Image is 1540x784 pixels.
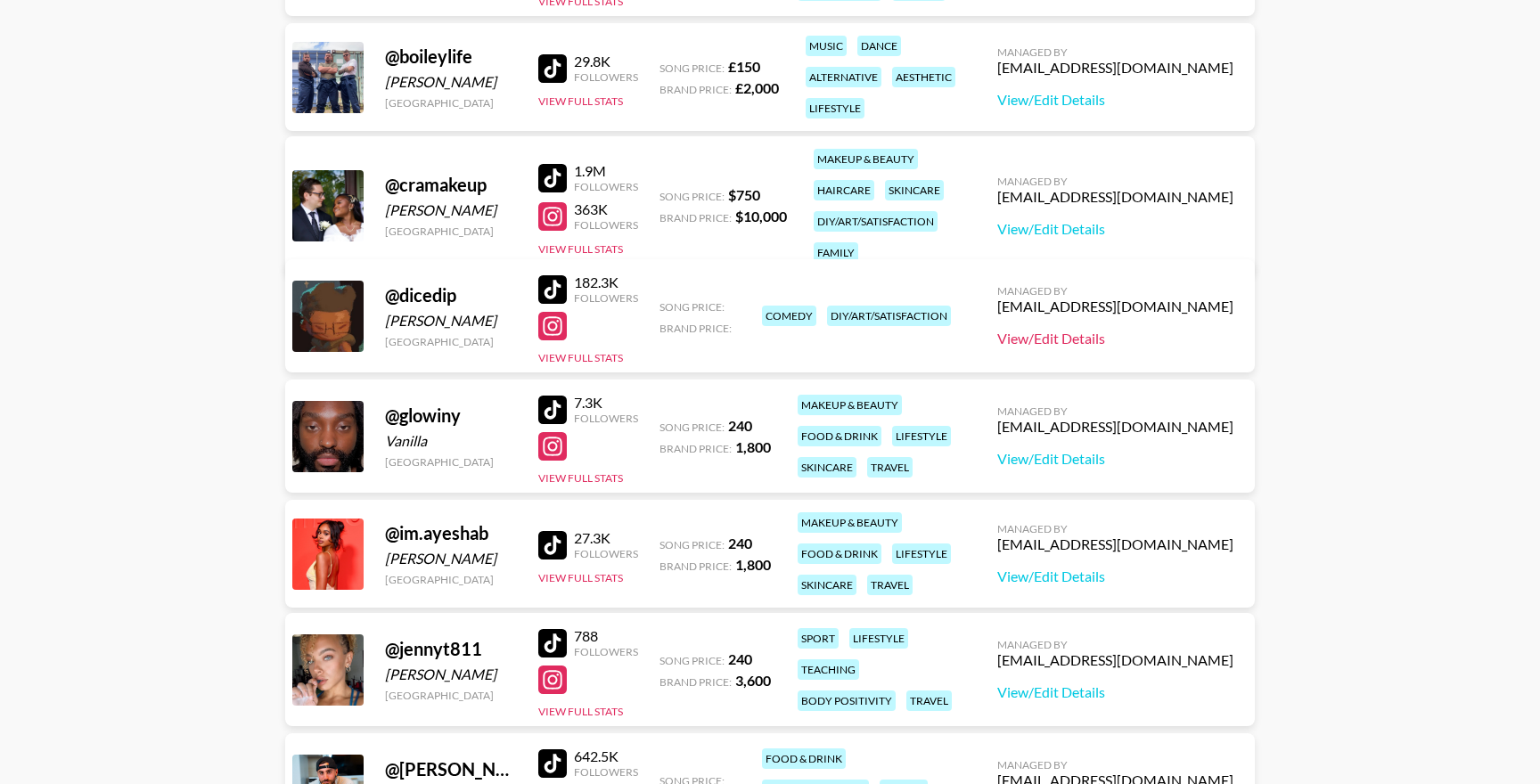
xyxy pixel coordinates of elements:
div: [GEOGRAPHIC_DATA] [385,335,517,348]
strong: $ 750 [728,186,760,203]
span: Song Price: [659,190,725,203]
span: Brand Price: [659,211,732,225]
div: Followers [574,765,638,779]
div: @ cramakeup [385,174,517,196]
div: 642.5K [574,747,638,765]
span: Brand Price: [659,675,732,689]
div: lifestyle [849,628,908,649]
div: @ im.ayeshab [385,522,517,544]
div: @ [PERSON_NAME] [385,758,517,780]
div: aesthetic [892,67,955,87]
div: 182.3K [574,274,638,291]
div: Managed By [997,175,1233,188]
div: @ boileylife [385,45,517,68]
span: Song Price: [659,300,725,314]
div: [GEOGRAPHIC_DATA] [385,689,517,702]
div: food & drink [798,426,881,446]
div: 788 [574,627,638,645]
div: makeup & beauty [798,395,902,415]
button: View Full Stats [538,94,623,108]
button: View Full Stats [538,705,623,718]
div: 29.8K [574,53,638,70]
button: View Full Stats [538,351,623,364]
div: makeup & beauty [814,149,918,169]
div: diy/art/satisfaction [827,306,951,326]
div: Followers [574,70,638,84]
a: View/Edit Details [997,683,1233,701]
div: sport [798,628,839,649]
button: View Full Stats [538,471,623,485]
div: lifestyle [892,426,951,446]
a: View/Edit Details [997,220,1233,238]
div: [EMAIL_ADDRESS][DOMAIN_NAME] [997,59,1233,77]
div: [EMAIL_ADDRESS][DOMAIN_NAME] [997,418,1233,436]
span: Brand Price: [659,322,732,335]
div: comedy [762,306,816,326]
span: Song Price: [659,654,725,667]
div: teaching [798,659,859,680]
button: View Full Stats [538,571,623,584]
div: Managed By [997,404,1233,418]
div: music [806,36,847,56]
div: @ glowiny [385,404,517,427]
div: [PERSON_NAME] [385,73,517,91]
span: Song Price: [659,421,725,434]
a: View/Edit Details [997,330,1233,347]
span: Song Price: [659,61,725,75]
a: View/Edit Details [997,450,1233,468]
div: lifestyle [892,543,951,564]
div: Followers [574,547,638,560]
div: Followers [574,291,638,305]
div: 27.3K [574,529,638,547]
div: diy/art/satisfaction [814,211,938,232]
div: 363K [574,200,638,218]
div: Managed By [997,638,1233,651]
div: Managed By [997,284,1233,298]
div: travel [867,575,913,595]
div: 7.3K [574,394,638,412]
div: Managed By [997,45,1233,59]
div: 1.9M [574,162,638,180]
strong: 240 [728,650,752,667]
div: body positivity [798,690,896,711]
strong: £ 2,000 [735,79,779,96]
strong: 1,800 [735,438,771,455]
div: dance [857,36,901,56]
div: skincare [885,180,944,200]
strong: 240 [728,417,752,434]
div: @ jennyt811 [385,638,517,660]
span: Brand Price: [659,442,732,455]
button: View Full Stats [538,242,623,256]
div: [EMAIL_ADDRESS][DOMAIN_NAME] [997,651,1233,669]
div: makeup & beauty [798,512,902,533]
div: Followers [574,645,638,658]
div: [GEOGRAPHIC_DATA] [385,225,517,238]
div: [EMAIL_ADDRESS][DOMAIN_NAME] [997,298,1233,315]
div: [EMAIL_ADDRESS][DOMAIN_NAME] [997,188,1233,206]
strong: £ 150 [728,58,760,75]
div: Followers [574,218,638,232]
div: [PERSON_NAME] [385,550,517,568]
div: family [814,242,858,263]
div: lifestyle [806,98,864,118]
div: Followers [574,180,638,193]
div: haircare [814,180,874,200]
div: [GEOGRAPHIC_DATA] [385,455,517,469]
div: alternative [806,67,881,87]
div: [PERSON_NAME] [385,312,517,330]
div: Managed By [997,522,1233,535]
div: skincare [798,457,856,478]
div: Managed By [997,758,1233,772]
span: Song Price: [659,538,725,551]
div: food & drink [798,543,881,564]
div: @ dicedip [385,284,517,306]
span: Brand Price: [659,83,732,96]
strong: $ 10,000 [735,208,787,225]
div: skincare [798,575,856,595]
div: [EMAIL_ADDRESS][DOMAIN_NAME] [997,535,1233,553]
div: Vanilla [385,432,517,450]
div: [GEOGRAPHIC_DATA] [385,573,517,586]
div: [PERSON_NAME] [385,201,517,219]
div: [GEOGRAPHIC_DATA] [385,96,517,110]
div: food & drink [762,748,846,769]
